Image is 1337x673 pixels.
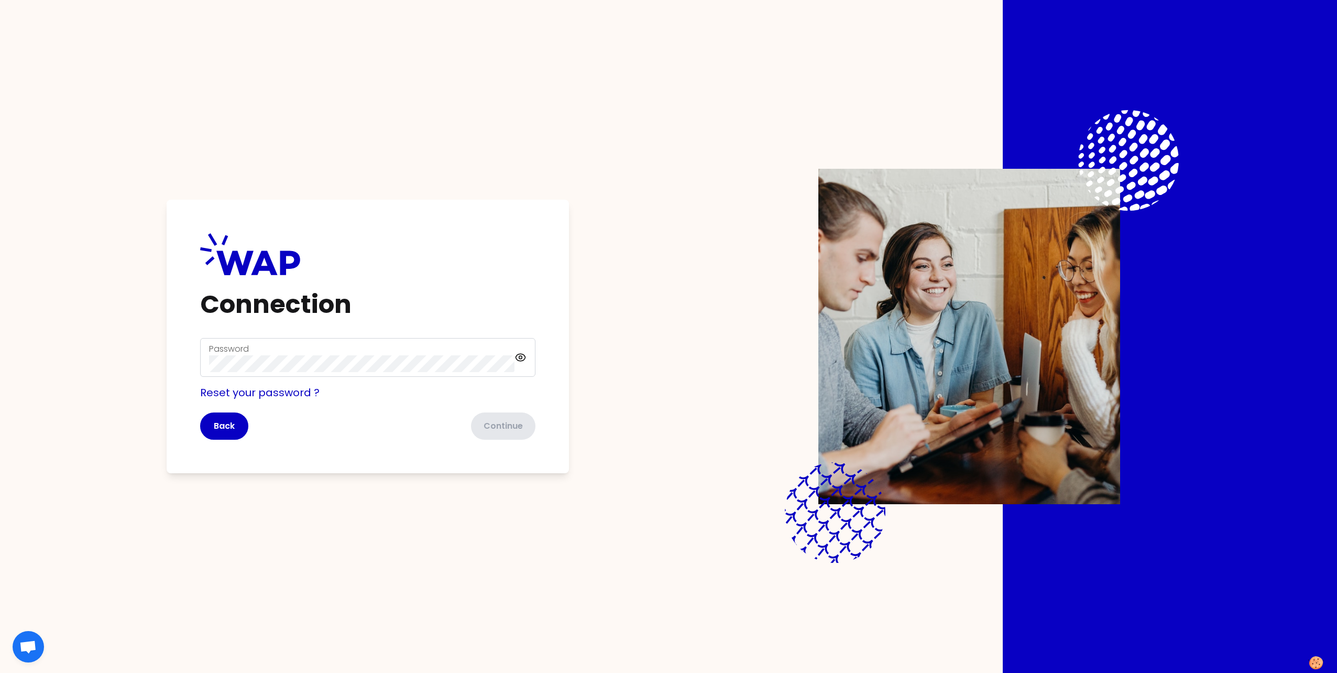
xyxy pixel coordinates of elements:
[13,631,44,663] div: Ouvrir le chat
[200,385,320,400] a: Reset your password ?
[200,292,535,317] h1: Connection
[471,413,535,440] button: Continue
[200,413,248,440] button: Back
[209,343,249,355] label: Password
[818,169,1120,504] img: Description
